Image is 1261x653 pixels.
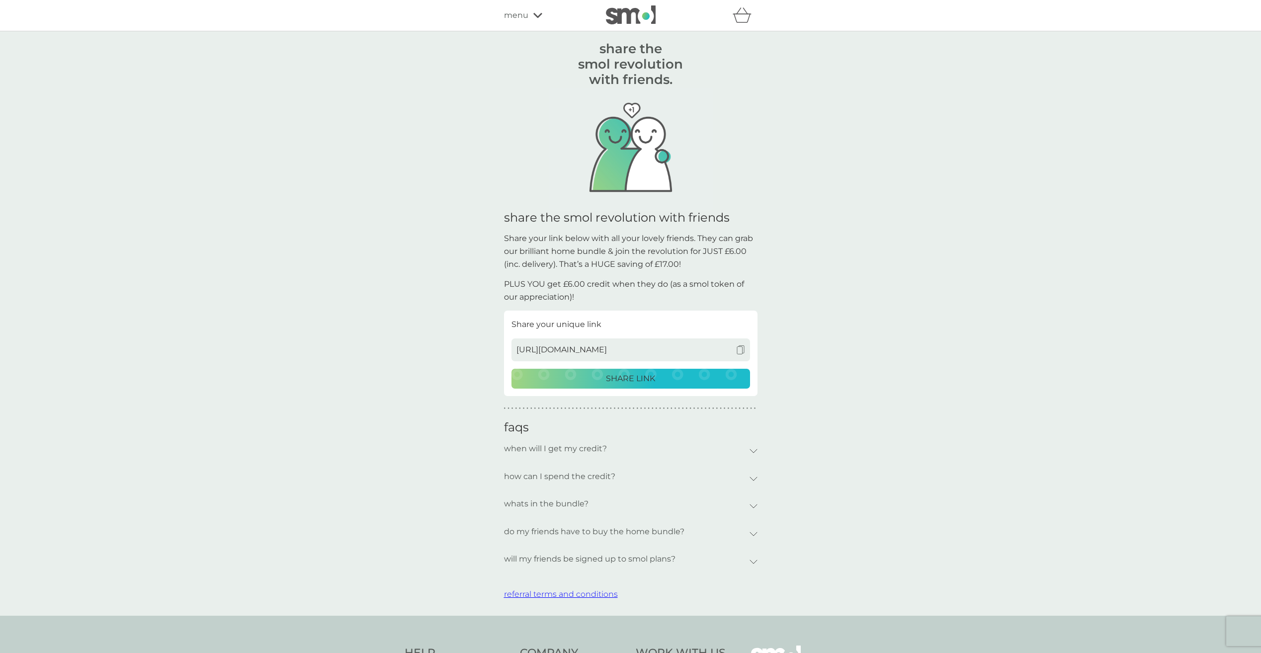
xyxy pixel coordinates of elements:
p: ● [656,406,658,411]
p: ● [507,406,509,411]
p: ● [644,406,646,411]
p: ● [682,406,684,411]
button: referral terms and conditions [504,588,618,601]
p: ● [534,406,536,411]
p: ● [511,406,513,411]
p: ● [731,406,733,411]
p: ● [678,406,680,411]
p: ● [561,406,563,411]
p: ● [712,406,714,411]
p: ● [568,406,570,411]
p: ● [557,406,559,411]
p: ● [595,406,597,411]
p: ● [549,406,551,411]
p: ● [648,406,650,411]
p: ● [576,406,578,411]
p: ● [515,406,517,411]
h1: share the smol revolution with friends [504,211,757,225]
p: ● [526,406,528,411]
p: ● [625,406,627,411]
p: ● [667,406,669,411]
p: ● [610,406,612,411]
p: Share your unique link [511,318,750,331]
p: ● [580,406,582,411]
p: ● [705,406,707,411]
h1: share the smol revolution with friends. [578,31,683,88]
p: ● [727,406,729,411]
p: ● [686,406,688,411]
div: basket [733,5,757,25]
p: ● [565,406,567,411]
p: ● [530,406,532,411]
p: when will I get my credit? [504,437,607,460]
p: SHARE LINK [606,372,655,385]
p: ● [674,406,676,411]
p: ● [671,406,673,411]
p: ● [584,406,586,411]
p: ● [735,406,737,411]
span: referral terms and conditions [504,589,618,599]
p: ● [523,406,525,411]
p: ● [553,406,555,411]
p: ● [587,406,589,411]
p: ● [519,406,521,411]
p: ● [636,406,638,411]
h2: faqs [504,420,757,437]
p: Share your link below with all your lovely friends. They can grab our brilliant home bundle & joi... [504,232,757,270]
p: ● [652,406,654,411]
button: SHARE LINK [511,369,750,389]
span: menu [504,9,528,22]
p: ● [697,406,699,411]
p: how can I spend the credit? [504,465,615,488]
p: will my friends be signed up to smol plans? [504,548,675,571]
p: ● [750,406,752,411]
p: ● [606,406,608,411]
p: ● [617,406,619,411]
p: ● [747,406,749,411]
p: ● [591,406,593,411]
span: [URL][DOMAIN_NAME] [516,343,607,356]
p: ● [693,406,695,411]
p: ● [614,406,616,411]
p: ● [689,406,691,411]
p: ● [739,406,741,411]
p: ● [545,406,547,411]
p: ● [659,406,661,411]
img: smol [606,5,656,24]
p: ● [754,406,756,411]
p: ● [724,406,726,411]
p: ● [716,406,718,411]
p: ● [602,406,604,411]
p: ● [701,406,703,411]
p: ● [663,406,665,411]
p: ● [572,406,574,411]
p: ● [538,406,540,411]
p: ● [640,406,642,411]
p: ● [621,406,623,411]
p: whats in the bundle? [504,492,588,515]
img: copy to clipboard [736,345,745,354]
p: ● [633,406,635,411]
p: ● [629,406,631,411]
p: ● [542,406,544,411]
p: ● [708,406,710,411]
p: ● [743,406,745,411]
p: ● [598,406,600,411]
p: ● [720,406,722,411]
img: This graphic shows two friends, one with their arm around the other. [549,88,713,211]
p: do my friends have to buy the home bundle? [504,520,684,543]
p: ● [504,406,506,411]
p: PLUS YOU get £6.00 credit when they do (as a smol token of our appreciation)! [504,278,757,303]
